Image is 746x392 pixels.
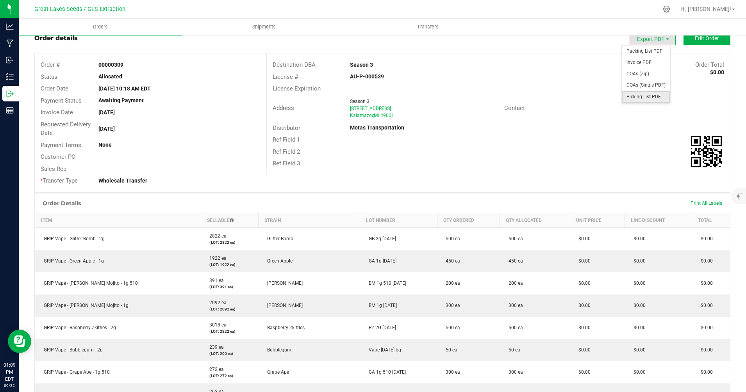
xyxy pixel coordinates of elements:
th: Lot Number [360,213,437,227]
p: (LOT: 391 ea) [205,284,254,290]
span: 2822 ea [205,233,227,239]
th: Strain [259,213,360,227]
span: GA 1g 510 [DATE] [365,369,406,375]
span: $0.00 [630,236,646,241]
span: Vape [DATE]-bg [365,347,401,353]
span: Hi, [PERSON_NAME]! [680,6,731,12]
span: 500 ea [442,325,460,330]
span: Edit Order [695,35,719,41]
strong: $0.00 [710,69,724,75]
th: Qty Allocated [500,213,570,227]
span: Requested Delivery Date [41,121,91,137]
span: $0.00 [697,325,713,330]
span: GRIP Vape - Glitter Bomb - 2g [40,236,105,241]
span: $0.00 [630,347,646,353]
span: 391 ea [205,278,224,283]
span: 50 ea [442,347,457,353]
span: Bubblegum [263,347,291,353]
th: Total [692,213,730,227]
span: Print All Labels [691,200,722,206]
p: 09/22 [4,383,15,388]
span: GRIP Vape - [PERSON_NAME] Mojito - 1g 510 [40,280,138,286]
span: [PERSON_NAME] [263,303,303,308]
span: $0.00 [575,236,591,241]
span: Customer PO [41,153,75,160]
span: 272 ea [205,367,224,372]
li: COAs (Zip) [622,68,670,80]
a: Orders [19,19,182,35]
button: Edit Order [684,31,730,45]
li: Invoice PDF [622,57,670,68]
span: Ref Field 2 [273,148,300,155]
span: $0.00 [630,325,646,330]
span: $0.00 [630,369,646,375]
span: Order Date [41,85,68,92]
span: $0.00 [697,369,713,375]
span: 300 ea [442,369,460,375]
li: Packing List PDF [622,46,670,57]
span: Distributor [273,124,300,131]
strong: [DATE] [98,126,115,132]
a: Shipments [182,19,346,35]
span: Great Lakes Seeds / GLS Extraction [34,6,125,12]
span: Ref Field 1 [273,136,300,143]
p: (LOT: 272 ea) [205,373,254,379]
span: 500 ea [505,236,523,241]
span: 300 ea [505,303,523,308]
span: Invoice Date [41,109,73,116]
span: Status [41,73,57,80]
span: $0.00 [575,347,591,353]
span: $0.00 [630,280,646,286]
span: BM 1g 510 [DATE] [365,280,406,286]
span: $0.00 [697,258,713,264]
inline-svg: Reports [6,106,14,114]
span: 450 ea [505,258,523,264]
p: 01:09 PM EDT [4,362,15,383]
li: Export PDF [629,31,676,45]
span: $0.00 [575,325,591,330]
span: Ref Field 3 [273,160,300,167]
span: Picking List PDF [622,91,670,103]
span: 1922 ea [205,255,227,261]
span: 50 ea [505,347,520,353]
span: $0.00 [575,280,591,286]
div: Order details [34,34,78,43]
strong: [DATE] 10:18 AM EDT [98,85,151,92]
span: 49001 [380,113,394,118]
strong: AU-P-000539 [350,73,384,80]
span: Kalamazoo [350,113,375,118]
strong: Wholesale Transfer [98,177,147,184]
th: Qty Ordered [437,213,500,227]
span: 300 ea [442,303,460,308]
strong: Awaiting Payment [98,97,144,103]
span: Transfer Type [41,177,78,184]
span: Shipments [242,23,286,30]
qrcode: 00000309 [691,136,722,167]
inline-svg: Analytics [6,23,14,30]
a: Transfers [346,19,510,35]
span: GA 1g [DATE] [365,258,396,264]
div: Manage settings [662,5,671,13]
span: Sales Rep [41,165,66,172]
span: Payment Status [41,97,82,104]
span: $0.00 [697,236,713,241]
span: GRIP Vape - Green Apple - 1g [40,258,104,264]
img: Scan me! [691,136,722,167]
span: $0.00 [630,258,646,264]
span: 300 ea [505,369,523,375]
p: (LOT: 2092 ea) [205,306,254,312]
span: 3018 ea [205,322,227,328]
p: (LOT: 1922 ea) [205,262,254,268]
span: 200 ea [442,280,460,286]
span: MI [374,113,379,118]
span: Destination DBA [273,61,316,68]
span: Grape Ape [263,369,289,375]
span: Orders [82,23,118,30]
span: Order Total [695,61,724,68]
span: License # [273,73,298,80]
span: Address [273,105,294,112]
inline-svg: Inbound [6,56,14,64]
